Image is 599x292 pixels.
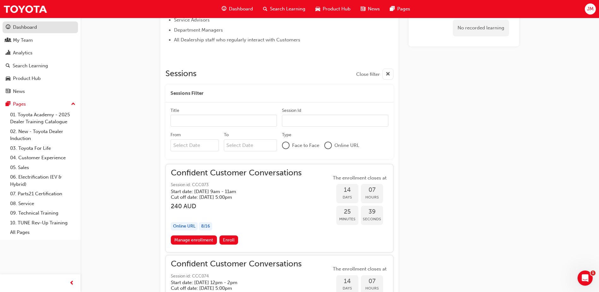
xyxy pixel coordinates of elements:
[336,208,358,216] span: 25
[171,203,302,210] h3: 240 AUD
[171,260,302,268] span: Confident Customer Conversations
[323,5,350,13] span: Product Hub
[71,100,75,108] span: up-icon
[8,228,78,237] a: All Pages
[315,5,320,13] span: car-icon
[171,107,179,114] div: Title
[13,75,41,82] div: Product Hub
[310,3,356,15] a: car-iconProduct Hub
[3,60,78,72] a: Search Learning
[13,88,25,95] div: News
[334,142,359,149] span: Online URL
[8,218,78,228] a: 10. TUNE Rev-Up Training
[6,63,10,69] span: search-icon
[282,132,291,138] div: Type
[8,143,78,153] a: 03. Toyota For Life
[3,20,78,98] button: DashboardMy TeamAnalyticsSearch LearningProduct HubNews
[282,107,301,114] div: Session Id
[386,70,390,78] span: cross-icon
[361,194,383,201] span: Hours
[224,132,229,138] div: To
[361,186,383,194] span: 07
[224,139,277,151] input: To
[3,47,78,59] a: Analytics
[171,169,388,247] button: Confident Customer ConversationsSession id: CCC073Start date: [DATE] 9am - 11am Cut off date: [DA...
[13,37,33,44] div: My Team
[3,2,47,16] img: Trak
[3,98,78,110] button: Pages
[270,5,305,13] span: Search Learning
[174,37,300,43] span: All Dealership staff who regularly interact with Customers
[3,34,78,46] a: My Team
[397,5,410,13] span: Pages
[223,237,235,243] span: Enroll
[171,235,217,245] a: Manage enrollment
[361,5,365,13] span: news-icon
[222,5,226,13] span: guage-icon
[8,163,78,173] a: 05. Sales
[8,110,78,127] a: 01. Toyota Academy - 2025 Dealer Training Catalogue
[199,222,212,231] div: 8 / 16
[8,172,78,189] a: 06. Electrification (EV & Hybrid)
[590,271,596,276] span: 1
[587,5,594,13] span: JM
[356,3,385,15] a: news-iconNews
[8,208,78,218] a: 09. Technical Training
[69,279,74,287] span: prev-icon
[165,69,196,80] h2: Sessions
[385,3,415,15] a: pages-iconPages
[174,27,223,33] span: Department Managers
[331,174,388,182] span: The enrollment closes at
[171,285,291,291] h5: Cut off date: [DATE] 5:00pm
[361,208,383,216] span: 39
[8,153,78,163] a: 04. Customer Experience
[6,101,10,107] span: pages-icon
[3,73,78,84] a: Product Hub
[174,17,210,23] span: Service Advisors
[171,169,302,177] span: Confident Customer Conversations
[336,278,358,285] span: 14
[453,20,509,36] div: No recorded learning
[171,222,198,231] div: Online URL
[336,216,358,223] span: Minutes
[361,285,383,292] span: Hours
[6,50,10,56] span: chart-icon
[8,199,78,209] a: 08. Service
[6,38,10,43] span: people-icon
[171,194,291,200] h5: Cut off date: [DATE] 5:00pm
[263,5,267,13] span: search-icon
[219,235,238,245] button: Enroll
[8,189,78,199] a: 07. Parts21 Certification
[171,115,277,127] input: Title
[171,90,203,97] span: Sessions Filter
[229,5,253,13] span: Dashboard
[390,5,395,13] span: pages-icon
[13,49,33,57] div: Analytics
[171,280,291,285] h5: Start date: [DATE] 12pm - 2pm
[578,271,593,286] iframe: Intercom live chat
[3,86,78,97] a: News
[368,5,380,13] span: News
[336,194,358,201] span: Days
[13,62,48,70] div: Search Learning
[585,3,596,15] button: JM
[171,139,219,151] input: From
[171,132,181,138] div: From
[217,3,258,15] a: guage-iconDashboard
[356,71,380,78] span: Close filter
[171,273,302,280] span: Session id: CCC074
[336,186,358,194] span: 14
[361,216,383,223] span: Seconds
[6,89,10,94] span: news-icon
[356,69,393,80] button: Close filter
[258,3,310,15] a: search-iconSearch Learning
[8,127,78,143] a: 02. New - Toyota Dealer Induction
[292,142,319,149] span: Face to Face
[3,21,78,33] a: Dashboard
[171,189,291,194] h5: Start date: [DATE] 9am - 11am
[13,100,26,108] div: Pages
[171,181,302,189] span: Session id: CCC073
[282,115,388,127] input: Session Id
